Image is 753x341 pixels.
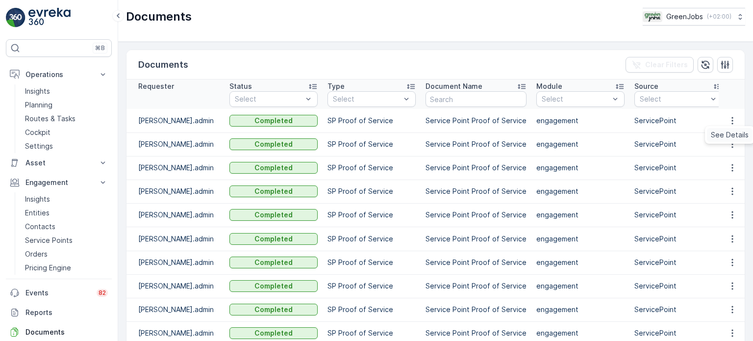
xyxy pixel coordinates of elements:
[421,274,531,298] td: Service Point Proof of Service
[629,132,728,156] td: ServicePoint
[6,283,112,303] a: Events82
[323,156,421,180] td: SP Proof of Service
[531,227,629,251] td: engagement
[629,274,728,298] td: ServicePoint
[531,132,629,156] td: engagement
[254,328,293,338] p: Completed
[21,261,112,275] a: Pricing Engine
[323,203,421,227] td: SP Proof of Service
[421,298,531,321] td: Service Point Proof of Service
[707,13,731,21] p: ( +02:00 )
[25,114,75,124] p: Routes & Tasks
[421,203,531,227] td: Service Point Proof of Service
[421,156,531,180] td: Service Point Proof of Service
[25,86,50,96] p: Insights
[629,251,728,274] td: ServicePoint
[126,203,225,227] td: [PERSON_NAME].admin
[707,128,753,142] a: See Details
[229,115,318,127] button: Completed
[711,130,749,140] span: See Details
[323,298,421,321] td: SP Proof of Service
[531,156,629,180] td: engagement
[28,8,71,27] img: logo_light-DOdMpM7g.png
[229,81,252,91] p: Status
[333,94,401,104] p: Select
[25,141,53,151] p: Settings
[21,98,112,112] a: Planning
[21,206,112,220] a: Entities
[229,304,318,315] button: Completed
[531,203,629,227] td: engagement
[21,84,112,98] a: Insights
[138,81,174,91] p: Requester
[126,298,225,321] td: [PERSON_NAME].admin
[229,138,318,150] button: Completed
[126,227,225,251] td: [PERSON_NAME].admin
[25,222,55,232] p: Contacts
[254,234,293,244] p: Completed
[640,94,707,104] p: Select
[25,100,52,110] p: Planning
[25,128,50,137] p: Cockpit
[126,132,225,156] td: [PERSON_NAME].admin
[323,109,421,132] td: SP Proof of Service
[126,109,225,132] td: [PERSON_NAME].admin
[254,281,293,291] p: Completed
[426,81,482,91] p: Document Name
[25,194,50,204] p: Insights
[95,44,105,52] p: ⌘B
[323,180,421,203] td: SP Proof of Service
[138,58,188,72] p: Documents
[254,139,293,149] p: Completed
[421,227,531,251] td: Service Point Proof of Service
[327,81,345,91] p: Type
[25,158,92,168] p: Asset
[643,8,745,26] button: GreenJobs(+02:00)
[323,132,421,156] td: SP Proof of Service
[6,173,112,192] button: Engagement
[126,9,192,25] p: Documents
[645,60,688,70] p: Clear Filters
[25,249,48,259] p: Orders
[254,186,293,196] p: Completed
[531,180,629,203] td: engagement
[254,210,293,220] p: Completed
[629,298,728,321] td: ServicePoint
[323,227,421,251] td: SP Proof of Service
[25,70,92,79] p: Operations
[229,257,318,268] button: Completed
[6,303,112,322] a: Reports
[6,153,112,173] button: Asset
[229,162,318,174] button: Completed
[531,298,629,321] td: engagement
[626,57,694,73] button: Clear Filters
[25,327,108,337] p: Documents
[25,178,92,187] p: Engagement
[25,263,71,273] p: Pricing Engine
[536,81,562,91] p: Module
[229,209,318,221] button: Completed
[254,163,293,173] p: Completed
[421,132,531,156] td: Service Point Proof of Service
[542,94,609,104] p: Select
[21,234,112,247] a: Service Points
[126,274,225,298] td: [PERSON_NAME].admin
[21,192,112,206] a: Insights
[629,180,728,203] td: ServicePoint
[25,208,50,218] p: Entities
[254,305,293,315] p: Completed
[21,247,112,261] a: Orders
[99,289,106,297] p: 82
[21,126,112,139] a: Cockpit
[229,327,318,339] button: Completed
[254,116,293,126] p: Completed
[126,251,225,274] td: [PERSON_NAME].admin
[25,236,73,245] p: Service Points
[421,180,531,203] td: Service Point Proof of Service
[421,251,531,274] td: Service Point Proof of Service
[629,109,728,132] td: ServicePoint
[229,233,318,245] button: Completed
[25,288,91,298] p: Events
[21,112,112,126] a: Routes & Tasks
[629,203,728,227] td: ServicePoint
